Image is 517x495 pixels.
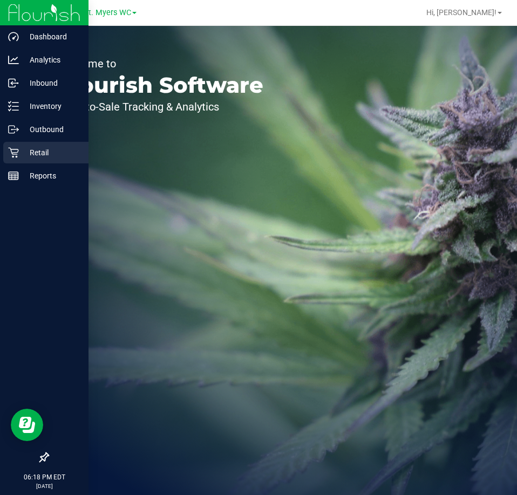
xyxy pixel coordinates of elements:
[11,409,43,441] iframe: Resource center
[19,77,84,90] p: Inbound
[8,147,19,158] inline-svg: Retail
[8,170,19,181] inline-svg: Reports
[19,30,84,43] p: Dashboard
[19,146,84,159] p: Retail
[5,482,84,490] p: [DATE]
[8,124,19,135] inline-svg: Outbound
[19,100,84,113] p: Inventory
[426,8,496,17] span: Hi, [PERSON_NAME]!
[19,123,84,136] p: Outbound
[5,472,84,482] p: 06:18 PM EDT
[8,78,19,88] inline-svg: Inbound
[8,54,19,65] inline-svg: Analytics
[84,8,131,17] span: Ft. Myers WC
[58,74,263,96] p: Flourish Software
[58,58,263,69] p: Welcome to
[8,101,19,112] inline-svg: Inventory
[19,169,84,182] p: Reports
[19,53,84,66] p: Analytics
[58,101,263,112] p: Seed-to-Sale Tracking & Analytics
[8,31,19,42] inline-svg: Dashboard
